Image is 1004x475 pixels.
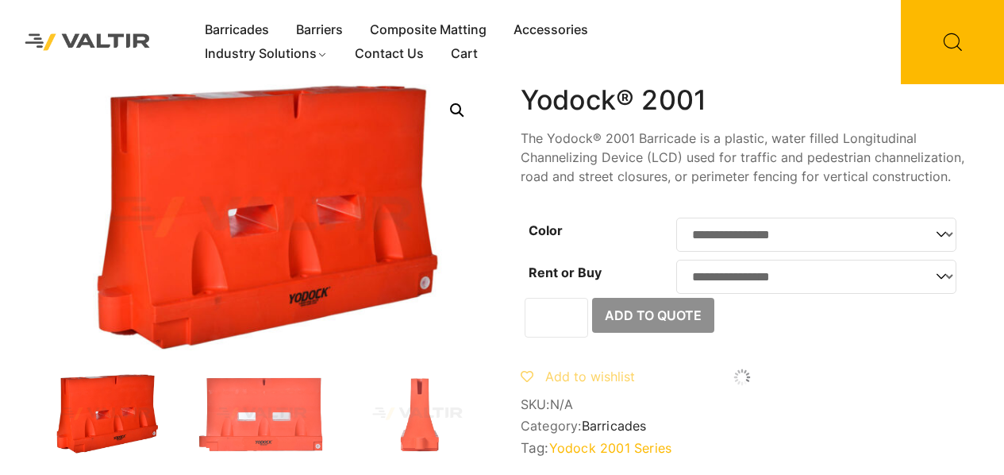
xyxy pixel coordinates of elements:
span: SKU: [521,397,964,412]
button: Add to Quote [592,298,714,333]
p: The Yodock® 2001 Barricade is a plastic, water filled Longitudinal Channelizing Device (LCD) used... [521,129,964,186]
img: 2001_Org_3Q-1.jpg [40,374,171,454]
a: Industry Solutions [191,42,341,66]
h1: Yodock® 2001 [521,84,964,117]
span: Category: [521,419,964,434]
span: Tag: [521,440,964,456]
span: N/A [550,396,574,412]
a: Barricades [582,418,647,434]
input: Product quantity [525,298,588,338]
img: 2001_Org_Front.jpg [195,374,327,454]
img: 2001_Org_Side.jpg [352,374,483,454]
a: Accessories [500,18,602,42]
a: Barriers [283,18,356,42]
label: Rent or Buy [529,265,602,280]
label: Color [529,222,563,238]
img: 2001_Org_Front [483,84,927,350]
a: Yodock 2001 Series [549,440,672,456]
a: Contact Us [341,42,437,66]
img: Valtir Rentals [12,21,163,64]
a: Composite Matting [356,18,500,42]
a: Barricades [191,18,283,42]
a: Cart [437,42,491,66]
